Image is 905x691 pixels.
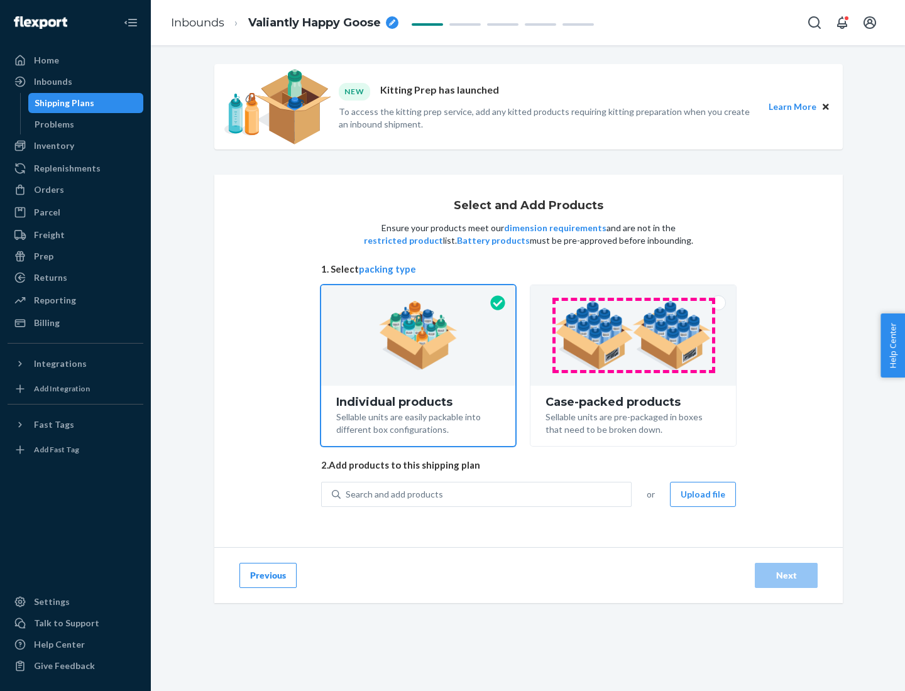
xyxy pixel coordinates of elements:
button: Open Search Box [802,10,827,35]
div: Individual products [336,396,500,408]
div: Reporting [34,294,76,307]
div: Inventory [34,139,74,152]
span: Valiantly Happy Goose [248,15,381,31]
div: Freight [34,229,65,241]
img: Flexport logo [14,16,67,29]
button: Battery products [457,234,530,247]
div: Settings [34,596,70,608]
a: Parcel [8,202,143,222]
div: Fast Tags [34,418,74,431]
div: Problems [35,118,74,131]
span: 1. Select [321,263,736,276]
div: Returns [34,271,67,284]
a: Reporting [8,290,143,310]
div: NEW [339,83,370,100]
span: or [647,488,655,501]
div: Case-packed products [546,396,721,408]
button: restricted product [364,234,443,247]
a: Freight [8,225,143,245]
a: Inventory [8,136,143,156]
a: Add Fast Tag [8,440,143,460]
div: Search and add products [346,488,443,501]
img: case-pack.59cecea509d18c883b923b81aeac6d0b.png [555,301,711,370]
p: To access the kitting prep service, add any kitted products requiring kitting preparation when yo... [339,106,757,131]
div: Give Feedback [34,660,95,672]
button: Give Feedback [8,656,143,676]
button: Upload file [670,482,736,507]
ol: breadcrumbs [161,4,409,41]
button: packing type [359,263,416,276]
div: Integrations [34,357,87,370]
div: Help Center [34,638,85,651]
a: Returns [8,268,143,288]
a: Billing [8,313,143,333]
p: Kitting Prep has launched [380,83,499,100]
button: Previous [239,563,297,588]
div: Next [765,569,807,582]
div: Add Fast Tag [34,444,79,455]
button: Help Center [880,313,905,378]
a: Shipping Plans [28,93,144,113]
a: Inbounds [8,72,143,92]
a: Help Center [8,634,143,655]
button: Open account menu [857,10,882,35]
button: Close [819,100,833,114]
div: Billing [34,317,60,329]
a: Prep [8,246,143,266]
button: Open notifications [830,10,855,35]
a: Settings [8,592,143,612]
div: Sellable units are easily packable into different box configurations. [336,408,500,436]
button: Next [755,563,818,588]
button: Integrations [8,354,143,374]
span: 2. Add products to this shipping plan [321,459,736,472]
button: Learn More [769,100,816,114]
a: Replenishments [8,158,143,178]
div: Replenishments [34,162,101,175]
div: Parcel [34,206,60,219]
img: individual-pack.facf35554cb0f1810c75b2bd6df2d64e.png [379,301,458,370]
h1: Select and Add Products [454,200,603,212]
div: Prep [34,250,53,263]
a: Problems [28,114,144,134]
div: Shipping Plans [35,97,94,109]
button: dimension requirements [504,222,606,234]
div: Talk to Support [34,617,99,629]
div: Orders [34,183,64,196]
a: Talk to Support [8,613,143,633]
div: Add Integration [34,383,90,394]
div: Home [34,54,59,67]
button: Fast Tags [8,415,143,435]
div: Sellable units are pre-packaged in boxes that need to be broken down. [546,408,721,436]
a: Orders [8,180,143,200]
p: Ensure your products meet our and are not in the list. must be pre-approved before inbounding. [363,222,694,247]
a: Home [8,50,143,70]
a: Add Integration [8,379,143,399]
div: Inbounds [34,75,72,88]
button: Close Navigation [118,10,143,35]
a: Inbounds [171,16,224,30]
